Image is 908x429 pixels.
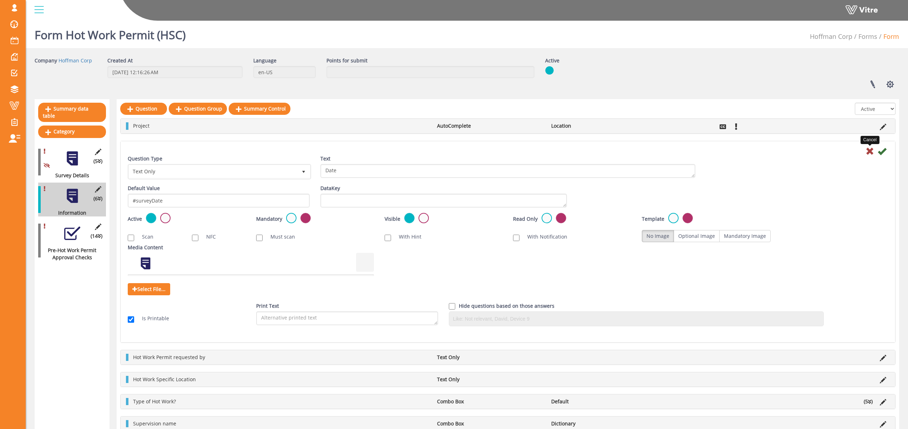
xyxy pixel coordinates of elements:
[548,398,662,405] li: Default
[133,354,205,361] span: Hot Work Permit requested by
[449,303,455,310] input: Hide question based on answer
[133,420,176,427] span: Supervision name
[433,354,548,361] li: Text Only
[513,235,519,241] input: With Notification
[133,122,149,129] span: Project
[128,244,163,251] label: Media Content
[877,32,899,41] li: Form
[128,283,170,295] span: Select File...
[459,302,554,310] label: Hide questions based on those answers
[93,195,102,202] span: (6 )
[107,57,133,64] label: Created At
[545,57,559,64] label: Active
[253,57,277,64] label: Language
[860,398,876,405] li: (5 )
[385,215,400,223] label: Visible
[548,122,662,129] li: Location
[297,165,310,178] span: select
[135,315,169,322] label: Is Printable
[38,103,106,122] a: Summary data table
[128,185,160,192] label: Default Value
[858,32,877,41] a: Forms
[38,247,101,261] div: Pre-Hot Work Permit Approval Checks
[256,215,282,223] label: Mandatory
[38,209,101,216] div: Information
[120,103,167,115] a: Question
[192,235,198,241] input: NFC
[433,398,548,405] li: Combo Box
[451,313,822,324] input: Like: Not relevant, David, Device 9
[199,233,216,240] label: NFC
[256,235,263,241] input: Must scan
[392,233,421,240] label: With Hint
[433,122,548,129] li: AutoComplete
[35,57,57,64] label: Company
[38,126,106,138] a: Category
[719,230,771,242] label: Mandatory Image
[128,316,134,323] input: Is Printable
[810,32,852,41] a: Hoffman Corp
[93,158,102,165] span: (5 )
[320,185,340,192] label: DataKey
[545,66,554,75] img: yes
[35,18,186,48] h1: Form Hot Work Permit (HSC)
[642,215,664,223] label: Template
[385,235,391,241] input: With Hint
[128,215,142,223] label: Active
[320,164,695,178] textarea: Date
[169,103,227,115] a: Question Group
[433,376,548,383] li: Text Only
[433,420,548,427] li: Combo Box
[38,172,101,179] div: Survey Details
[642,230,674,242] label: No Image
[263,233,295,240] label: Must scan
[135,233,153,240] label: Scan
[133,376,196,383] span: Hot Work Specific Location
[128,235,134,241] input: Scan
[548,420,662,427] li: Dictionary
[513,215,538,223] label: Read Only
[520,233,567,240] label: With Notification
[256,302,279,310] label: Print Text
[59,57,92,64] a: Hoffman Corp
[129,165,297,178] span: Text Only
[133,398,176,405] span: Type of Hot Work?
[229,103,290,115] a: Summary Control
[91,233,102,240] span: (14 )
[128,155,162,162] label: Question Type
[320,155,330,162] label: Text
[674,230,720,242] label: Optional Image
[861,136,879,144] div: Cancel
[326,57,367,64] label: Points for submit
